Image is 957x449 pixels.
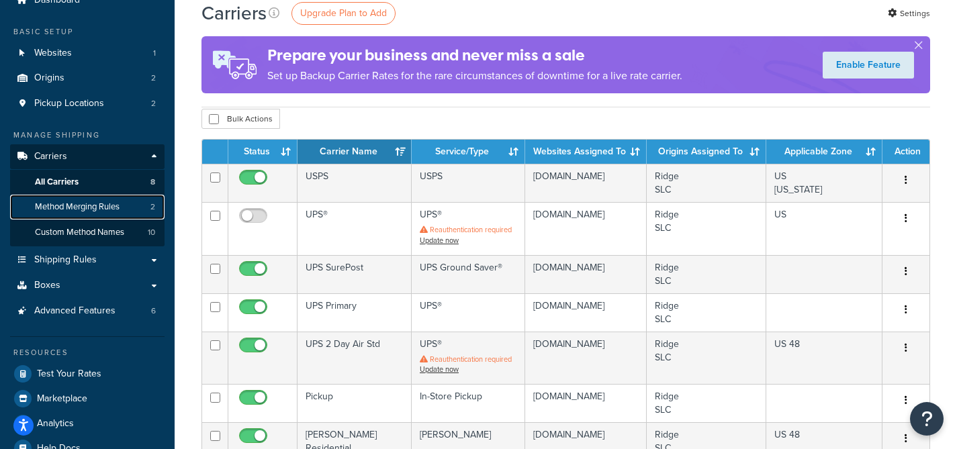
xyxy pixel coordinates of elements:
[647,164,766,202] td: Ridge SLC
[882,140,929,164] th: Action
[10,66,165,91] li: Origins
[10,362,165,386] a: Test Your Rates
[151,305,156,317] span: 6
[10,41,165,66] li: Websites
[525,384,647,422] td: [DOMAIN_NAME]
[10,273,165,298] a: Boxes
[430,354,512,364] span: Reauthentication required
[298,140,412,164] th: Carrier Name: activate to sort column ascending
[10,170,165,195] a: All Carriers 8
[10,91,165,116] a: Pickup Locations 2
[298,293,412,332] td: UPS Primary
[150,177,155,188] span: 8
[201,36,267,93] img: ad-rules-rateshop-fe6ec290ccb7230408bd80ed9643f0289d75e0ffd9eb532fc0e269fcd187b520.png
[430,224,512,235] span: Reauthentication required
[10,411,165,436] a: Analytics
[298,202,412,254] td: UPS®
[647,202,766,254] td: Ridge SLC
[10,248,165,272] a: Shipping Rules
[298,255,412,293] td: UPS SurePost
[10,195,165,219] li: Method Merging Rules
[412,384,525,422] td: In-Store Pickup
[35,227,124,238] span: Custom Method Names
[267,44,682,66] h4: Prepare your business and never miss a sale
[153,48,156,59] span: 1
[525,202,647,254] td: [DOMAIN_NAME]
[37,393,87,405] span: Marketplace
[766,332,882,384] td: US 48
[910,402,944,436] button: Open Resource Center
[412,293,525,332] td: UPS®
[10,170,165,195] li: All Carriers
[412,202,525,254] td: UPS®
[34,305,116,317] span: Advanced Features
[10,347,165,358] div: Resources
[10,41,165,66] a: Websites 1
[420,364,459,375] a: Update now
[525,332,647,384] td: [DOMAIN_NAME]
[298,332,412,384] td: UPS 2 Day Air Std
[766,164,882,202] td: US [US_STATE]
[201,109,280,129] button: Bulk Actions
[766,140,882,164] th: Applicable Zone: activate to sort column ascending
[10,26,165,38] div: Basic Setup
[888,4,930,23] a: Settings
[300,6,387,20] span: Upgrade Plan to Add
[412,140,525,164] th: Service/Type: activate to sort column ascending
[34,72,64,84] span: Origins
[34,151,67,162] span: Carriers
[148,227,155,238] span: 10
[10,130,165,141] div: Manage Shipping
[291,2,396,25] a: Upgrade Plan to Add
[647,255,766,293] td: Ridge SLC
[37,368,101,380] span: Test Your Rates
[35,201,120,213] span: Method Merging Rules
[412,255,525,293] td: UPS Ground Saver®
[34,48,72,59] span: Websites
[10,66,165,91] a: Origins 2
[10,220,165,245] a: Custom Method Names 10
[420,235,459,246] a: Update now
[525,164,647,202] td: [DOMAIN_NAME]
[10,220,165,245] li: Custom Method Names
[10,195,165,219] a: Method Merging Rules 2
[10,144,165,246] li: Carriers
[10,387,165,411] a: Marketplace
[647,384,766,422] td: Ridge SLC
[34,280,60,291] span: Boxes
[766,202,882,254] td: US
[37,418,74,430] span: Analytics
[151,72,156,84] span: 2
[10,91,165,116] li: Pickup Locations
[35,177,79,188] span: All Carriers
[298,164,412,202] td: USPS
[412,164,525,202] td: USPS
[151,98,156,109] span: 2
[10,144,165,169] a: Carriers
[647,140,766,164] th: Origins Assigned To: activate to sort column ascending
[267,66,682,85] p: Set up Backup Carrier Rates for the rare circumstances of downtime for a live rate carrier.
[525,140,647,164] th: Websites Assigned To: activate to sort column ascending
[525,255,647,293] td: [DOMAIN_NAME]
[10,299,165,323] li: Advanced Features
[412,332,525,384] td: UPS®
[150,201,155,213] span: 2
[34,254,97,266] span: Shipping Rules
[10,299,165,323] a: Advanced Features 6
[647,332,766,384] td: Ridge SLC
[34,98,104,109] span: Pickup Locations
[525,293,647,332] td: [DOMAIN_NAME]
[823,52,914,79] a: Enable Feature
[228,140,298,164] th: Status: activate to sort column ascending
[647,293,766,332] td: Ridge SLC
[298,384,412,422] td: Pickup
